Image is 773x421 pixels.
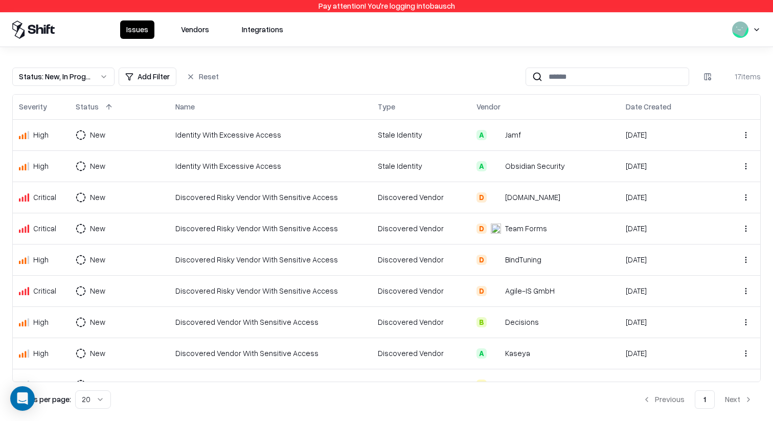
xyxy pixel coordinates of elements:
button: Reset [180,68,225,86]
div: 17 items [720,71,761,82]
div: Date Created [626,101,671,112]
div: A [476,161,487,171]
div: High [33,129,49,140]
div: Critical [33,285,56,296]
div: Critical [33,192,56,203]
button: New [76,157,124,175]
div: [DATE] [626,129,714,140]
button: New [76,219,124,238]
div: Discovered Vendor [378,348,465,359]
button: New [76,375,124,394]
div: Discovered Vendor [378,192,465,203]
div: BindTuning [505,254,541,265]
div: Discovered Vendor With Sensitive Access [175,317,366,327]
div: High [33,348,49,359]
div: Agile-IS GmbH [505,285,555,296]
div: D [476,286,487,296]
div: Discovered Risky Vendor With Sensitive Access [175,285,366,296]
div: Obsidian Security [505,161,565,171]
img: Decisions [491,317,501,327]
div: High [33,379,49,390]
div: C [476,380,487,390]
div: [DATE] [626,317,714,327]
div: Critical [33,223,56,234]
div: D [476,255,487,265]
img: Draw.io [491,192,501,203]
div: New [90,317,105,327]
div: High [33,317,49,327]
button: Add Filter [119,68,176,86]
div: New [90,161,105,171]
div: Name [175,101,195,112]
button: Integrations [236,20,289,39]
div: New [90,129,105,140]
div: Stale Identity [378,379,465,390]
div: [DATE] [626,192,714,203]
nav: pagination [634,390,761,409]
div: Discovered Vendor With Sensitive Access [175,348,366,359]
div: Discovered Vendor [378,285,465,296]
div: D [476,224,487,234]
img: Semperis [491,380,501,390]
div: New [90,223,105,234]
div: New [90,379,105,390]
div: Discovered Vendor [378,317,465,327]
div: Open Intercom Messenger [10,386,35,411]
p: Results per page: [12,394,71,405]
button: New [76,188,124,207]
img: Obsidian Security [491,161,501,171]
div: Team Forms [505,223,547,234]
div: Identity With Excessive Access [175,129,366,140]
div: Type [378,101,395,112]
div: New [90,285,105,296]
img: Team Forms [491,224,501,234]
div: [DATE] [626,254,714,265]
div: A [476,130,487,140]
div: New [90,348,105,359]
button: New [76,282,124,300]
img: Agile-IS GmbH [491,286,501,296]
div: [DATE] [626,285,714,296]
img: Kaseya [491,348,501,359]
div: B [476,317,487,327]
div: High [33,254,49,265]
div: Discovered Vendor [378,254,465,265]
div: [DOMAIN_NAME] [505,192,560,203]
button: New [76,126,124,144]
div: Severity [19,101,47,112]
button: New [76,251,124,269]
button: 1 [695,390,715,409]
div: High [33,161,49,171]
div: A [476,348,487,359]
div: [DATE] [626,161,714,171]
div: Stale Identity With Excessive Access [175,379,366,390]
div: Decisions [505,317,539,327]
img: BindTuning [491,255,501,265]
div: Kaseya [505,348,530,359]
div: [DATE] [626,379,714,390]
button: New [76,313,124,331]
button: New [76,344,124,363]
div: Vendor [476,101,501,112]
div: Discovered Vendor [378,223,465,234]
button: Vendors [175,20,215,39]
img: Jamf [491,130,501,140]
div: New [90,192,105,203]
div: D [476,192,487,203]
button: Issues [120,20,154,39]
div: [DATE] [626,223,714,234]
div: Status [76,101,99,112]
div: [DATE] [626,348,714,359]
div: Discovered Risky Vendor With Sensitive Access [175,223,366,234]
div: Jamf [505,129,521,140]
div: Discovered Risky Vendor With Sensitive Access [175,254,366,265]
div: Status : New, In Progress [19,71,92,82]
div: Stale Identity [378,129,465,140]
div: Identity With Excessive Access [175,161,366,171]
div: Stale Identity [378,161,465,171]
div: Discovered Risky Vendor With Sensitive Access [175,192,366,203]
div: Semperis [505,379,538,390]
div: New [90,254,105,265]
